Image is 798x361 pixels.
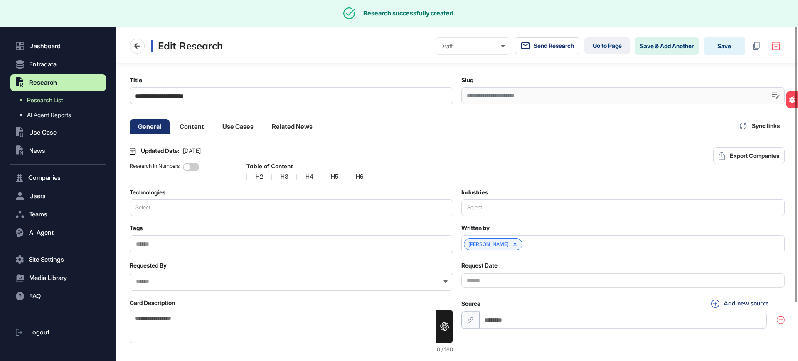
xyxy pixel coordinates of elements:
[15,93,106,108] a: Research List
[27,112,71,118] span: AI Agent Reports
[246,163,363,170] div: Table of Content
[709,299,771,308] button: Add new source
[29,329,49,336] span: Logout
[461,199,785,216] button: Select
[29,193,46,199] span: Users
[130,262,167,269] label: Requested By
[29,211,47,218] span: Teams
[130,199,453,216] button: Select
[461,189,488,196] label: Industries
[713,147,785,164] button: Export Companies
[151,40,223,52] h3: Edit Research
[468,241,509,247] a: [PERSON_NAME]
[29,229,54,236] span: AI Agent
[10,142,106,159] button: News
[356,173,363,180] div: H6
[130,300,175,306] label: Card Description
[29,293,41,300] span: FAQ
[10,56,106,73] button: Entradata
[130,77,142,83] label: Title
[10,169,106,186] button: Companies
[305,173,313,180] div: H4
[534,42,574,49] span: Send Research
[584,37,630,54] a: Go to Page
[141,147,201,154] div: Updated Date:
[130,204,156,211] div: Select
[461,300,480,307] label: Source
[10,288,106,305] button: FAQ
[635,37,699,55] button: Save & Add Another
[130,163,180,180] div: Research in Numbers
[29,43,61,49] span: Dashboard
[10,188,106,204] button: Users
[130,189,165,196] label: Technologies
[462,204,488,211] div: Select
[214,119,262,134] li: Use Cases
[461,77,473,83] label: Slug
[461,273,785,288] input: Datepicker input
[15,108,106,123] a: AI Agent Reports
[10,74,106,91] button: Research
[515,37,579,54] button: Send Research
[256,173,263,180] div: H2
[281,173,288,180] div: H3
[10,38,106,54] a: Dashboard
[171,119,212,134] li: Content
[10,251,106,268] button: Site Settings
[29,256,64,263] span: Site Settings
[10,124,106,141] button: Use Case
[29,79,57,86] span: Research
[363,10,455,17] div: Research successfully created.
[735,118,785,134] div: Sync links
[331,173,338,180] div: H5
[28,174,61,181] span: Companies
[183,147,201,154] span: [DATE]
[29,61,57,68] span: Entradata
[130,119,170,134] li: General
[10,270,106,286] button: Media Library
[10,224,106,241] button: AI Agent
[29,147,45,154] span: News
[130,225,143,231] label: Tags
[461,262,498,269] label: Request Date
[10,324,106,341] a: Logout
[704,37,745,55] button: Save
[27,97,63,103] span: Research List
[10,206,106,223] button: Teams
[440,43,505,49] div: Draft
[130,346,453,353] div: 0 / 160
[29,275,67,281] span: Media Library
[461,225,490,231] label: Written by
[264,119,321,134] li: Related News
[29,129,57,136] span: Use Case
